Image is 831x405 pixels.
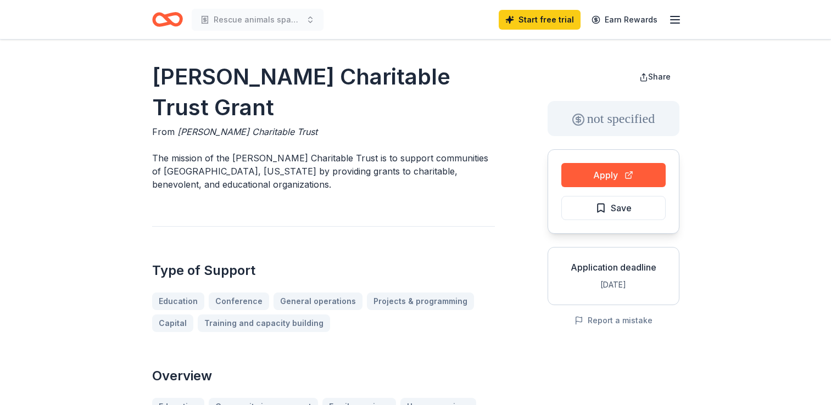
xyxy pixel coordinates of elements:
[177,126,317,137] span: [PERSON_NAME] Charitable Trust
[561,196,666,220] button: Save
[367,292,474,310] a: Projects & programming
[557,261,670,274] div: Application deadline
[557,278,670,291] div: [DATE]
[575,314,652,327] button: Report a mistake
[152,367,495,385] h2: Overview
[214,13,302,26] span: Rescue animals spay and neuter
[499,10,581,30] a: Start free trial
[192,9,324,31] button: Rescue animals spay and neuter
[611,201,632,215] span: Save
[198,314,330,332] a: Training and capacity building
[152,262,495,279] h2: Type of Support
[152,7,183,32] a: Home
[274,292,362,310] a: General operations
[561,163,666,187] button: Apply
[648,72,671,81] span: Share
[152,151,495,191] p: The mission of the [PERSON_NAME] Charitable Trust is to support communities of [GEOGRAPHIC_DATA],...
[631,66,679,88] button: Share
[152,292,204,310] a: Education
[152,61,495,123] h1: [PERSON_NAME] Charitable Trust Grant
[548,101,679,136] div: not specified
[585,10,664,30] a: Earn Rewards
[152,125,495,138] div: From
[152,314,193,332] a: Capital
[209,292,269,310] a: Conference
